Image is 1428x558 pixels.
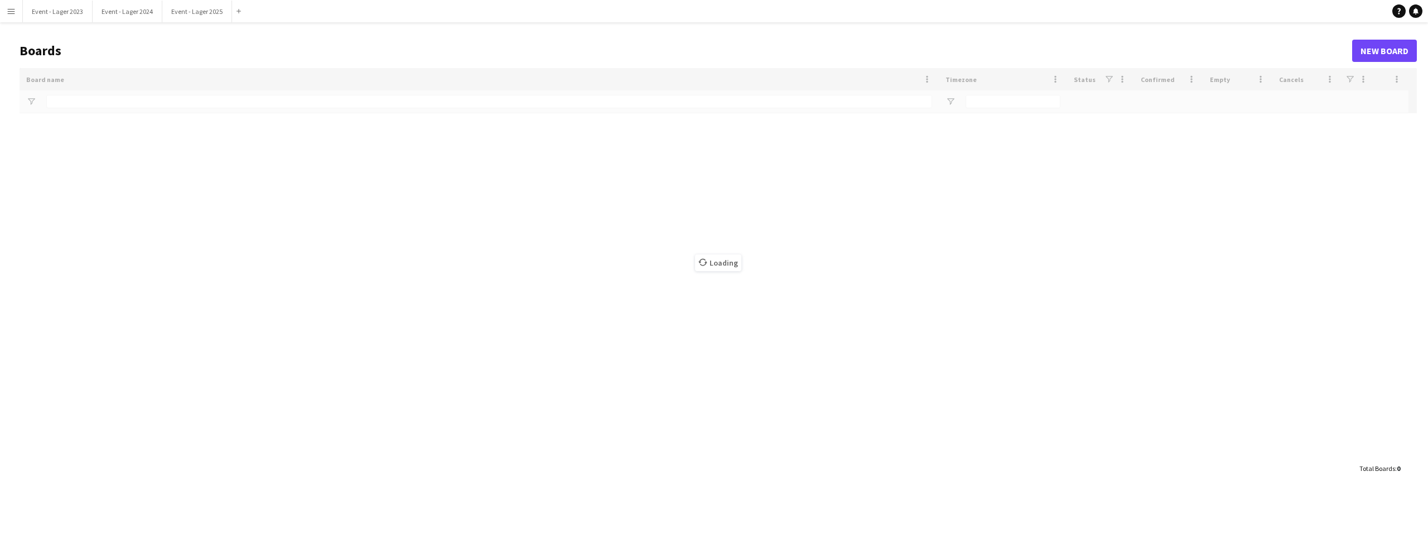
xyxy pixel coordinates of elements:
[23,1,93,22] button: Event - Lager 2023
[1359,458,1400,479] div: :
[20,42,1352,59] h1: Boards
[93,1,162,22] button: Event - Lager 2024
[695,254,741,271] span: Loading
[162,1,232,22] button: Event - Lager 2025
[1359,464,1395,473] span: Total Boards
[1352,40,1417,62] a: New Board
[1397,464,1400,473] span: 0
